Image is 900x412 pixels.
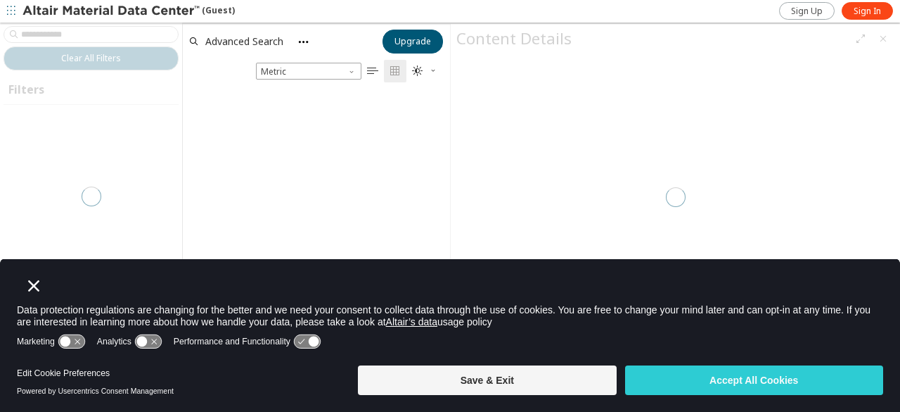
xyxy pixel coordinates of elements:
[361,60,384,82] button: Table View
[205,37,283,46] span: Advanced Search
[779,2,835,20] a: Sign Up
[22,4,235,18] div: (Guest)
[842,2,893,20] a: Sign In
[384,60,406,82] button: Tile View
[791,6,823,17] span: Sign Up
[412,65,423,77] i: 
[367,65,378,77] i: 
[22,4,202,18] img: Altair Material Data Center
[256,63,361,80] span: Metric
[854,6,881,17] span: Sign In
[382,30,443,54] button: Upgrade
[390,65,401,77] i: 
[394,36,431,47] span: Upgrade
[256,63,361,80] div: Unit System
[406,60,443,82] button: Theme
